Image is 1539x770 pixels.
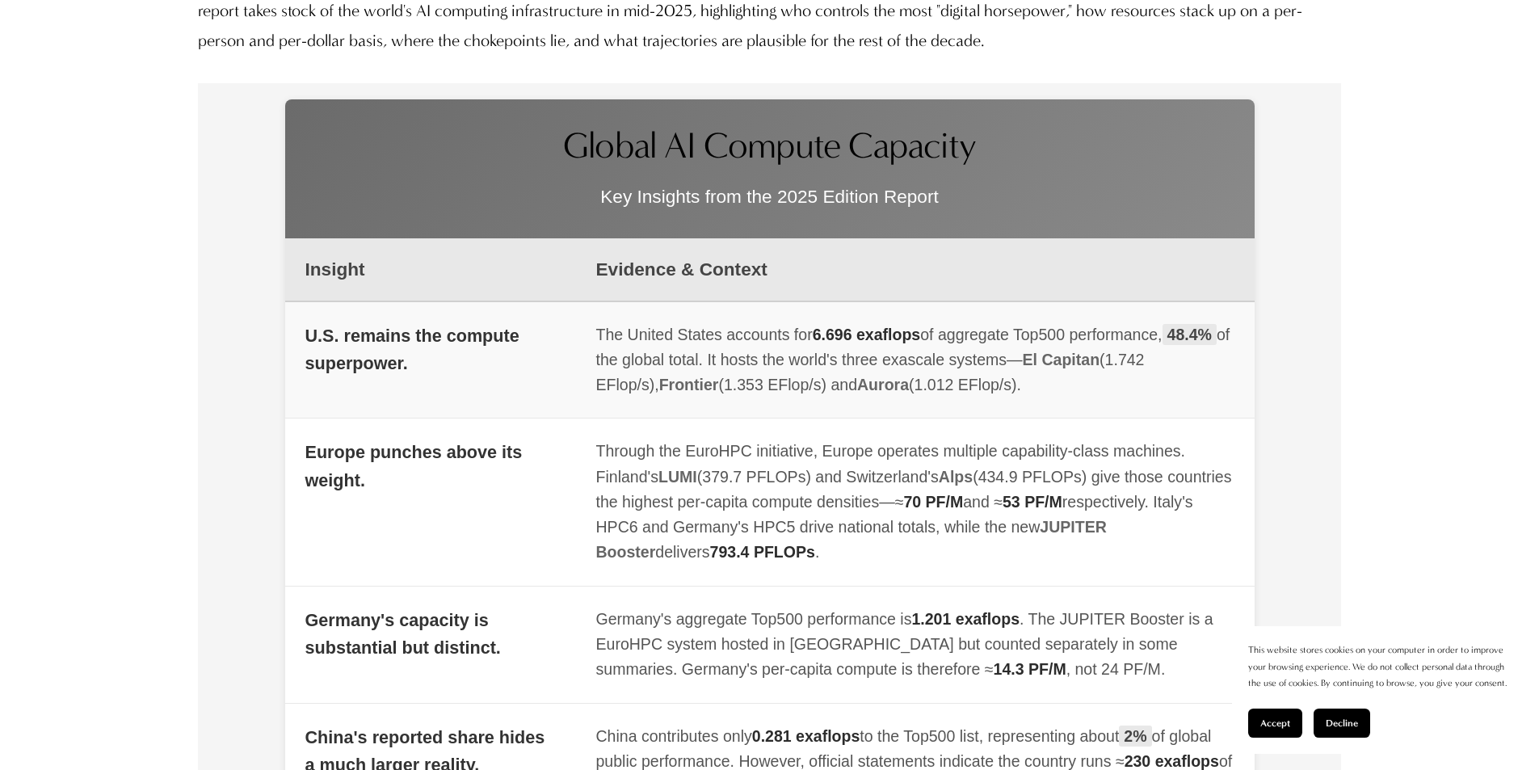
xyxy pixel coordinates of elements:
[939,468,973,486] span: Alps
[911,610,1020,628] span: 1.201 exaflops
[1248,709,1302,738] button: Accept
[596,439,1234,565] div: Through the EuroHPC initiative, Europe operates multiple capability-class machines. Finland's (37...
[1260,717,1290,729] span: Accept
[857,376,909,393] span: Aurora
[576,238,1255,301] th: Evidence & Context
[305,439,556,494] div: Europe punches above its weight.
[1248,642,1507,692] p: This website stores cookies on your computer in order to improve your browsing experience. We do ...
[1125,752,1219,770] span: 230 exaflops
[1119,726,1151,747] span: 2%
[596,322,1234,398] div: The United States accounts for of aggregate Top500 performance, of the global total. It hosts the...
[309,124,1230,169] h1: Global AI Compute Capacity
[1163,324,1217,345] span: 48.4%
[658,468,697,486] span: LUMI
[903,493,963,511] span: 70 PF/M
[1232,626,1523,754] section: Cookie banner
[305,322,556,378] div: U.S. remains the compute superpower.
[1326,717,1358,729] span: Decline
[1023,351,1100,368] span: El Capitan
[710,543,815,561] span: 793.4 PFLOPs
[285,238,576,301] th: Insight
[659,376,719,393] span: Frontier
[309,181,1230,214] p: Key Insights from the 2025 Edition Report
[596,607,1234,683] div: Germany's aggregate Top500 performance is . The JUPITER Booster is a EuroHPC system hosted in [GE...
[1314,709,1370,738] button: Decline
[813,326,921,343] span: 6.696 exaflops
[994,660,1066,678] span: 14.3 PF/M
[752,727,860,745] span: 0.281 exaflops
[1003,493,1062,511] span: 53 PF/M
[305,607,556,663] div: Germany's capacity is substantial but distinct.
